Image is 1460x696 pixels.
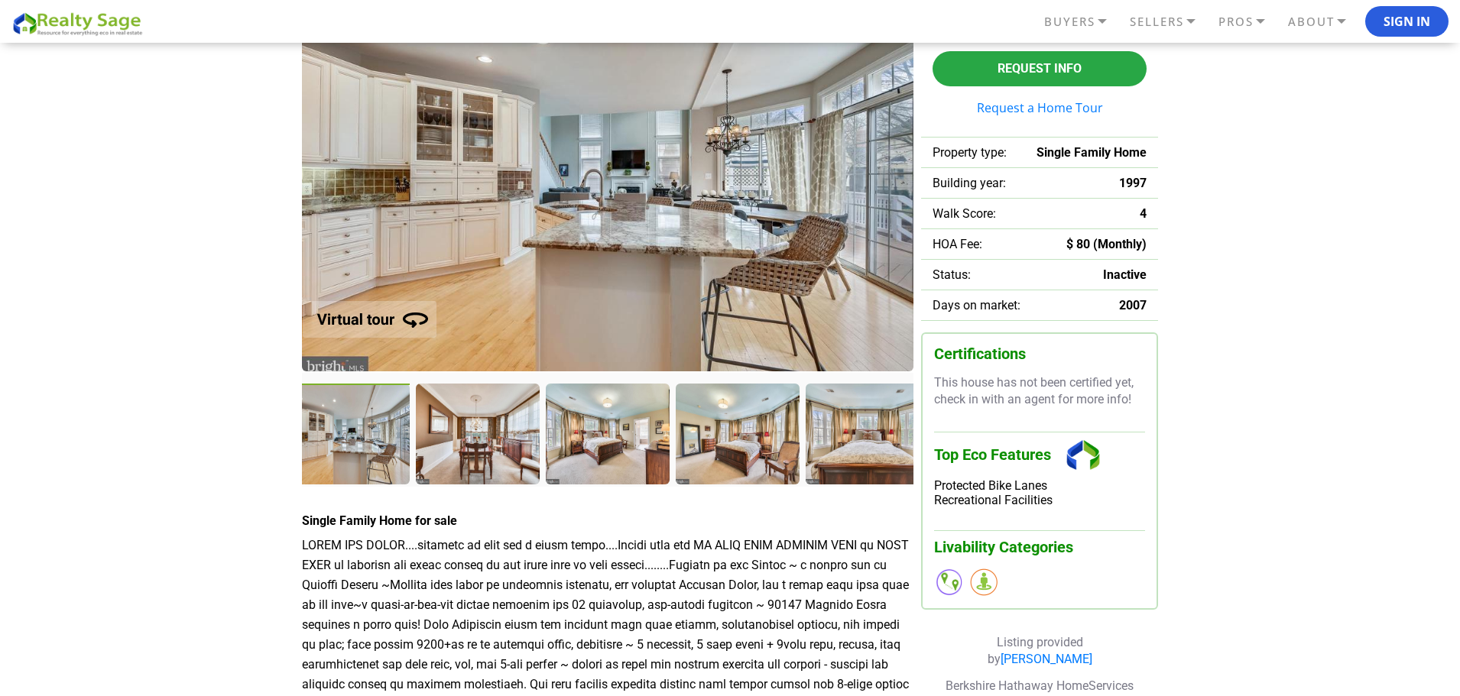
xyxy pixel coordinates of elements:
span: $ 80 (Monthly) [1066,237,1147,251]
div: Protected Bike Lanes Recreational Facilities [934,478,1145,507]
img: REALTY SAGE [11,10,149,37]
span: Inactive [1103,267,1147,282]
a: PROS [1215,8,1284,35]
a: SELLERS [1126,8,1215,35]
span: Single Family Home [1037,145,1147,160]
h4: Single Family Home for sale [302,513,913,528]
button: Sign In [1365,6,1449,37]
a: Request a Home Tour [933,102,1147,114]
a: BUYERS [1040,8,1126,35]
span: 1997 [1119,176,1147,190]
span: HOA Fee: [933,237,982,251]
a: [PERSON_NAME] [1001,652,1092,666]
span: Days on market: [933,298,1020,312]
span: 2007 [1119,298,1147,312]
span: 4 [1140,206,1147,221]
h3: Livability Categories [934,530,1145,556]
button: Request Info [933,51,1147,86]
a: ABOUT [1284,8,1365,35]
h3: Top Eco Features [934,432,1145,478]
span: Walk Score: [933,206,996,221]
span: Building year: [933,176,1006,190]
h3: Certifications [934,345,1145,363]
p: This house has not been certified yet, check in with an agent for more info! [934,374,1145,409]
span: Property type: [933,145,1007,160]
span: Status: [933,267,971,282]
span: Listing provided by [988,635,1092,666]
